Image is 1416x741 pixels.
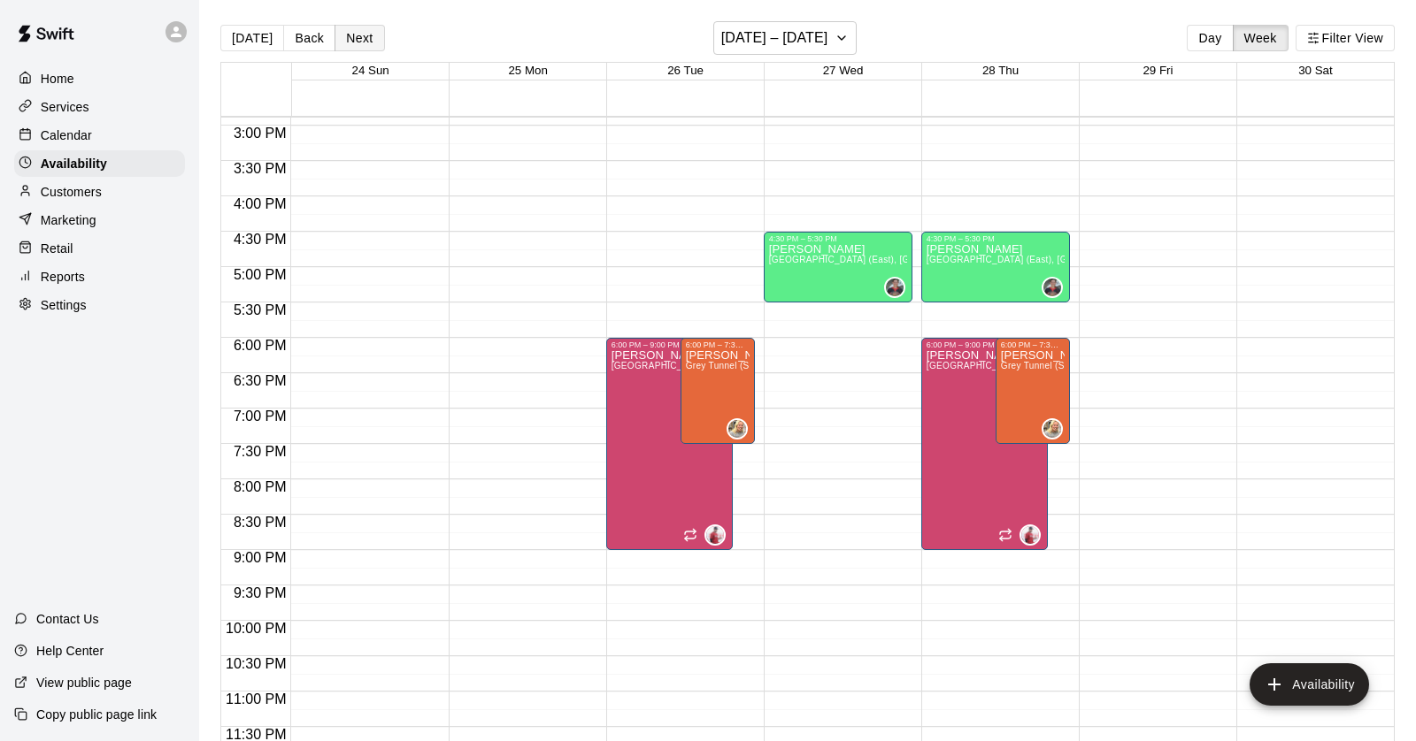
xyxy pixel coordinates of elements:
img: Lauren Hagedorn [886,279,904,296]
div: 6:00 PM – 9:00 PM [612,340,727,349]
img: Lauren Hagedorn [1043,279,1061,296]
span: 8:30 PM [229,515,291,530]
button: 27 Wed [823,64,864,77]
span: [GEOGRAPHIC_DATA] (East), [GEOGRAPHIC_DATA] (Center), [GEOGRAPHIC_DATA] (West) [769,255,1167,264]
div: 6:00 PM – 7:30 PM: Available [681,338,755,444]
button: Next [335,25,384,51]
p: Retail [41,240,73,257]
span: 4:30 PM [229,232,291,247]
div: Lindsay Stanford [727,418,748,439]
p: Settings [41,296,87,314]
button: Back [283,25,335,51]
a: Availability [14,150,185,177]
a: Calendar [14,122,185,149]
span: 11:00 PM [221,691,290,707]
p: Marketing [41,211,96,229]
span: 9:30 PM [229,585,291,600]
div: 4:30 PM – 5:30 PM [927,234,1065,243]
span: [GEOGRAPHIC_DATA] (East), [GEOGRAPHIC_DATA] (Center), [GEOGRAPHIC_DATA] (West) [927,361,1325,370]
button: Day [1187,25,1233,51]
span: 9:00 PM [229,550,291,565]
div: 4:30 PM – 5:30 PM [769,234,907,243]
button: add [1250,663,1369,706]
span: Recurring availability [683,528,697,542]
div: 6:00 PM – 7:30 PM: Available [996,338,1070,444]
span: [GEOGRAPHIC_DATA] (East), [GEOGRAPHIC_DATA] (Center), [GEOGRAPHIC_DATA] (West) [612,361,1010,370]
h6: [DATE] – [DATE] [721,26,828,50]
div: Lindsay Stanford [1042,418,1063,439]
img: Sam Kornstad [706,526,724,544]
span: 6:00 PM [229,338,291,353]
a: Services [14,94,185,120]
img: Lindsay Stanford [728,420,746,438]
span: 5:30 PM [229,302,291,317]
span: 7:30 PM [229,444,291,459]
button: Week [1233,25,1289,51]
span: 10:30 PM [221,656,290,671]
span: Grey Tunnel (South) [686,361,771,370]
span: 6:30 PM [229,373,291,388]
a: Marketing [14,207,185,233]
span: 7:00 PM [229,409,291,424]
span: 4:00 PM [229,196,291,211]
a: Retail [14,235,185,262]
span: [GEOGRAPHIC_DATA] (East), [GEOGRAPHIC_DATA] (Center), [GEOGRAPHIC_DATA] (West) [927,255,1325,264]
button: 25 Mon [508,64,547,77]
div: 6:00 PM – 9:00 PM: Available [921,338,1048,550]
p: Copy public page link [36,706,157,723]
div: Sam Kornstad [1020,524,1041,546]
span: 3:00 PM [229,126,291,141]
div: 6:00 PM – 7:30 PM [686,340,750,349]
div: 4:30 PM – 5:30 PM: Available [921,232,1070,302]
div: 4:30 PM – 5:30 PM: Available [764,232,912,302]
a: Customers [14,179,185,205]
img: Sam Kornstad [1021,526,1039,544]
button: 24 Sun [352,64,389,77]
p: View public page [36,674,132,691]
div: Sam Kornstad [704,524,726,546]
p: Help Center [36,642,104,660]
div: Lauren Hagedorn [884,277,905,298]
button: 28 Thu [982,64,1019,77]
button: [DATE] – [DATE] [713,21,858,55]
button: 30 Sat [1298,64,1333,77]
a: Reports [14,264,185,290]
img: Lindsay Stanford [1043,420,1061,438]
div: 6:00 PM – 9:00 PM [927,340,1043,349]
button: Filter View [1296,25,1395,51]
span: Grey Tunnel (South) [1001,361,1086,370]
p: Customers [41,183,102,201]
div: 6:00 PM – 7:30 PM [1001,340,1065,349]
p: Services [41,98,89,116]
span: 8:00 PM [229,479,291,494]
span: 5:00 PM [229,267,291,282]
a: Home [14,65,185,92]
span: 10:00 PM [221,621,290,636]
p: Home [41,70,74,88]
button: [DATE] [220,25,284,51]
div: 6:00 PM – 9:00 PM: Available [606,338,733,550]
a: Settings [14,292,185,318]
button: 29 Fri [1143,64,1173,77]
span: 3:30 PM [229,161,291,176]
span: Recurring availability [998,528,1012,542]
button: 26 Tue [667,64,704,77]
p: Calendar [41,126,92,144]
p: Availability [41,155,107,172]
